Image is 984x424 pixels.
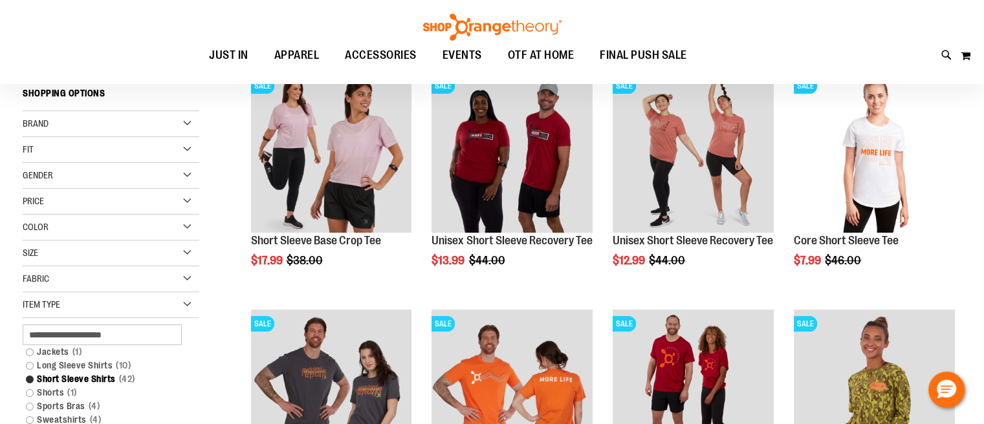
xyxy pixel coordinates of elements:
[794,72,955,235] a: Product image for Core Short Sleeve TeeSALESALE
[85,399,104,413] span: 4
[613,72,774,235] a: Product image for Unisex Short Sleeve Recovery TeeSALESALE
[251,316,274,332] span: SALE
[345,41,417,70] span: ACCESSORIES
[245,65,419,300] div: product
[23,144,34,154] span: Fit
[332,41,430,70] a: ACCESSORIES
[432,254,466,267] span: $13.99
[794,72,955,233] img: Product image for Core Short Sleeve Tee
[23,222,49,232] span: Color
[613,234,773,247] a: Unisex Short Sleeve Recovery Tee
[432,234,592,247] a: Unisex Short Sleeve Recovery Tee
[613,72,774,233] img: Product image for Unisex Short Sleeve Recovery Tee
[251,234,381,247] a: Short Sleeve Base Crop Tee
[287,254,325,267] span: $38.00
[794,316,817,332] span: SALE
[19,372,189,386] a: Short Sleeve Shirts42
[787,65,961,300] div: product
[432,72,593,233] img: Product image for Unisex SS Recovery Tee
[23,170,53,180] span: Gender
[587,41,700,70] a: FINAL PUSH SALE
[251,254,285,267] span: $17.99
[209,41,248,70] span: JUST IN
[928,372,965,408] button: Hello, have a question? Let’s chat.
[613,78,636,94] span: SALE
[69,345,85,359] span: 1
[113,359,134,372] span: 10
[19,386,189,399] a: Shorts1
[794,234,899,247] a: Core Short Sleeve Tee
[19,345,189,359] a: Jackets1
[19,399,189,413] a: Sports Bras4
[425,65,599,300] div: product
[613,254,647,267] span: $12.99
[468,254,507,267] span: $44.00
[274,41,320,70] span: APPAREL
[508,41,574,70] span: OTF AT HOME
[606,65,780,300] div: product
[261,41,333,70] a: APPAREL
[421,14,563,41] img: Shop Orangetheory
[251,72,412,235] a: Product image for Short Sleeve Base Crop TeeSALESALE
[251,72,412,233] img: Product image for Short Sleeve Base Crop Tee
[613,316,636,332] span: SALE
[19,359,189,372] a: Long Sleeve Shirts10
[23,118,49,129] span: Brand
[64,386,80,399] span: 1
[251,78,274,94] span: SALE
[23,299,60,310] span: Item Type
[600,41,687,70] span: FINAL PUSH SALE
[794,78,817,94] span: SALE
[649,254,687,267] span: $44.00
[23,273,49,284] span: Fabric
[443,41,482,70] span: EVENTS
[432,316,455,332] span: SALE
[196,41,261,70] a: JUST IN
[794,254,823,267] span: $7.99
[432,72,593,235] a: Product image for Unisex SS Recovery TeeSALESALE
[23,82,199,111] strong: Shopping Options
[430,41,495,70] a: EVENTS
[495,41,587,70] a: OTF AT HOME
[23,248,38,258] span: Size
[825,254,863,267] span: $46.00
[432,78,455,94] span: SALE
[116,372,138,386] span: 42
[23,196,44,206] span: Price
